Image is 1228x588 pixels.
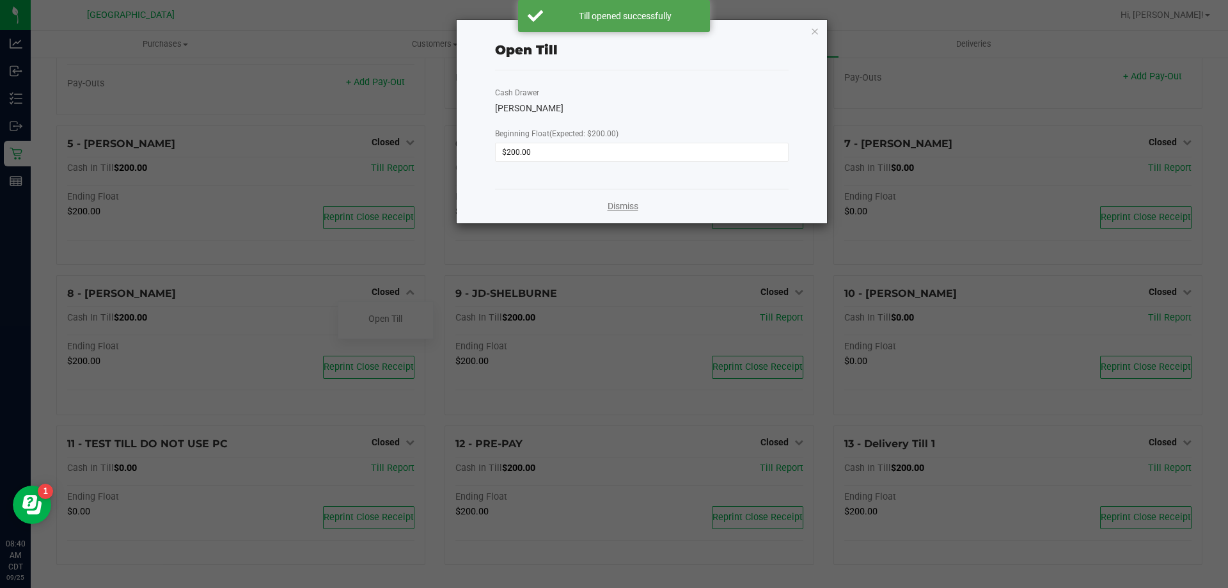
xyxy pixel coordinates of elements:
iframe: Resource center [13,486,51,524]
iframe: Resource center unread badge [38,484,53,499]
div: [PERSON_NAME] [495,102,789,115]
a: Dismiss [608,200,638,213]
div: Till opened successfully [550,10,700,22]
span: Beginning Float [495,129,618,138]
span: (Expected: $200.00) [549,129,618,138]
div: Open Till [495,40,558,60]
label: Cash Drawer [495,87,539,99]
